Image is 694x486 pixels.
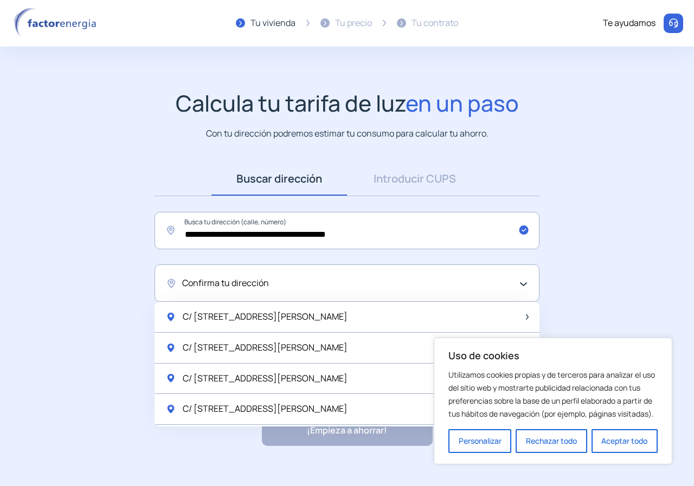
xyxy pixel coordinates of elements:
span: C/ [STREET_ADDRESS][PERSON_NAME] [183,310,348,324]
a: Buscar dirección [211,162,347,196]
h1: Calcula tu tarifa de luz [176,90,519,116]
img: location-pin-green.svg [165,312,176,322]
div: Tu contrato [412,16,458,30]
span: C/ [STREET_ADDRESS][PERSON_NAME] [183,341,348,355]
div: Tu precio [335,16,372,30]
img: location-pin-green.svg [165,342,176,353]
div: Te ayudamos [603,16,656,30]
img: arrow-next-item.svg [526,314,529,320]
p: Utilizamos cookies propias y de terceros para analizar el uso del sitio web y mostrarte publicida... [448,368,658,420]
p: Con tu dirección podremos estimar tu consumo para calcular tu ahorro. [206,127,489,140]
div: Uso de cookies [434,338,672,464]
span: C/ [STREET_ADDRESS][PERSON_NAME] [183,402,348,416]
button: Personalizar [448,429,511,453]
a: Introducir CUPS [347,162,483,196]
img: location-pin-green.svg [165,373,176,384]
span: en un paso [406,88,519,118]
img: llamar [668,18,679,29]
p: Uso de cookies [448,349,658,362]
img: logo factor [11,8,103,39]
div: Tu vivienda [250,16,295,30]
span: C/ [STREET_ADDRESS][PERSON_NAME] [183,372,348,386]
button: Aceptar todo [592,429,658,453]
span: Confirma tu dirección [182,276,269,290]
img: location-pin-green.svg [165,404,176,414]
button: Rechazar todo [516,429,587,453]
